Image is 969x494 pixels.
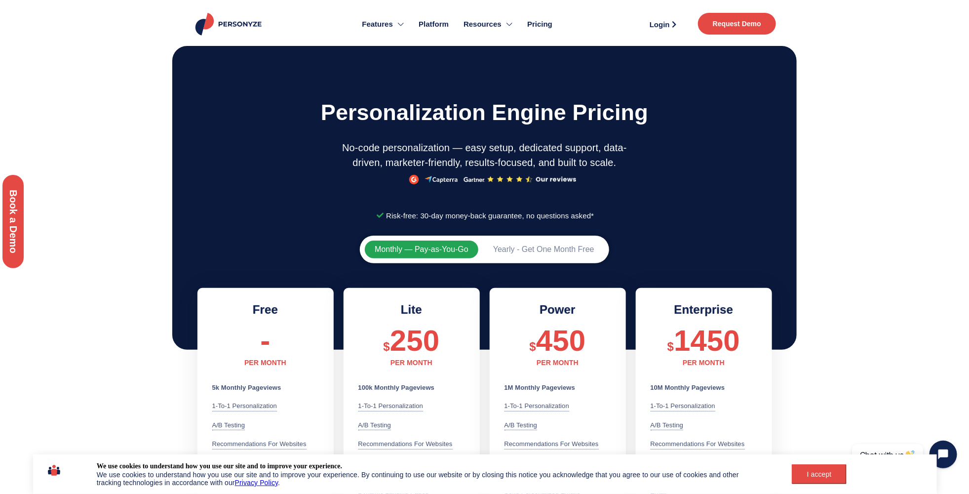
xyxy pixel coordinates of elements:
span: - [260,324,270,357]
span: $ [530,340,536,353]
span: Platform [419,19,449,30]
img: Personyze logo [194,13,266,36]
button: Monthly — Pay-as-You-Go [365,241,478,258]
img: icon [48,462,60,479]
p: No-code personalization — easy setup, dedicated support, data-driven, marketer-friendly, results-... [340,140,629,170]
div: A/B testing [358,420,391,431]
span: Pricing [527,19,552,30]
span: Monthly — Pay-as-You-Go [375,246,468,253]
button: I accept [792,464,847,484]
b: 10M Monthly Pageviews [651,384,725,391]
span: Yearly - Get One Month Free [493,246,594,253]
span: 250 [390,324,439,357]
a: Login [638,17,688,32]
h2: Free [212,303,319,317]
b: 1M Monthly Pageviews [504,384,576,391]
div: We use cookies to understand how you use our site and to improve your experience. [97,462,342,471]
a: Features [354,5,411,43]
a: Request Demo [698,13,776,35]
h2: Enterprise [651,303,757,317]
div: Recommendations for websites [504,439,599,450]
b: 100k Monthly Pageviews [358,384,435,391]
div: A/B testing [212,420,245,431]
div: We use cookies to understand how you use our site and to improve your experience. By continuing t... [97,471,765,487]
b: 5k Monthly Pageviews [212,384,281,391]
h2: Lite [358,303,465,317]
span: Resources [464,19,502,30]
a: Resources [456,5,520,43]
div: A/B testing [504,420,538,431]
span: Features [362,19,393,30]
div: 1-to-1 Personalization [651,401,716,412]
div: A/B testing [651,420,684,431]
div: Recommendations for websites [212,439,307,450]
div: Recommendations for websites [358,439,453,450]
h2: Power [504,303,611,317]
span: Login [650,21,670,28]
div: 1-to-1 Personalization [504,401,570,412]
a: Privacy Policy [235,479,278,487]
span: Request Demo [713,20,761,27]
h1: Personalization engine pricing [175,94,794,130]
div: I accept [798,470,841,478]
span: Risk-free: 30-day money-back guarantee, no questions asked* [384,208,594,224]
span: 450 [536,324,585,357]
div: 1-to-1 Personalization [358,401,424,412]
a: Platform [411,5,456,43]
div: Recommendations for websites [651,439,745,450]
span: 1450 [674,324,740,357]
div: 1-to-1 Personalization [212,401,277,412]
a: Pricing [520,5,560,43]
button: Yearly - Get One Month Free [483,241,604,258]
span: $ [384,340,390,353]
span: $ [667,340,674,353]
